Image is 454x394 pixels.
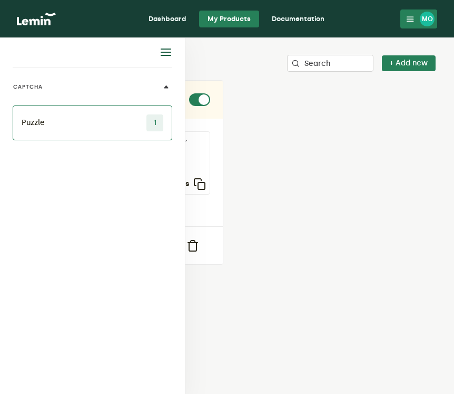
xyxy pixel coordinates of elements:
input: Search [287,55,373,72]
img: logo [17,13,56,25]
li: Puzzle [13,105,172,140]
a: Dashboard [140,11,195,27]
button: Copy tags [151,178,206,190]
button: MO [400,9,437,28]
div: MO [420,12,435,26]
label: CAPTCHA [13,83,43,91]
a: Documentation [263,11,333,27]
button: + Add new [382,55,436,71]
a: My Products [199,11,259,27]
span: 1 [146,114,163,131]
button: CAPTCHA [13,68,172,106]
